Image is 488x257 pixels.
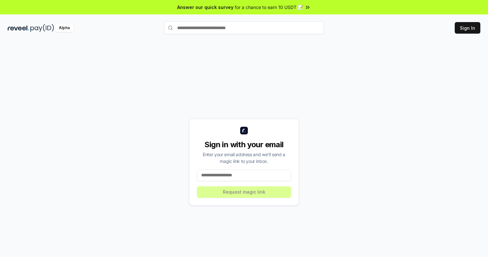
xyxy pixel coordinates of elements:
img: logo_small [240,127,248,134]
div: Alpha [55,24,73,32]
img: pay_id [30,24,54,32]
img: reveel_dark [8,24,29,32]
span: Answer our quick survey [177,4,233,11]
div: Sign in with your email [197,140,291,150]
div: Enter your email address and we’ll send a magic link to your inbox. [197,151,291,165]
button: Sign In [455,22,480,34]
span: for a chance to earn 10 USDT 📝 [235,4,303,11]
